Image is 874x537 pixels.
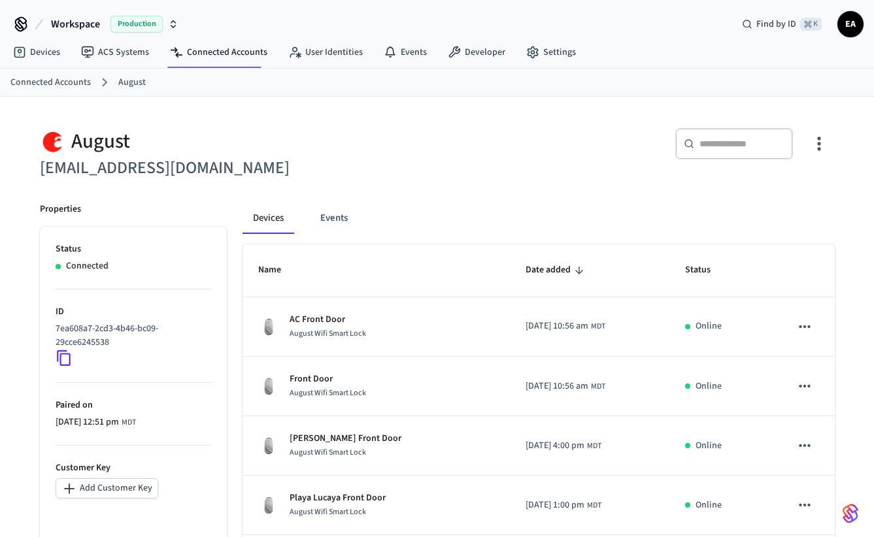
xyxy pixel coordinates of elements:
p: Playa Lucaya Front Door [290,491,386,505]
div: America/Denver [526,319,605,333]
span: [DATE] 12:51 pm [56,415,119,429]
h6: [EMAIL_ADDRESS][DOMAIN_NAME] [40,155,429,182]
a: User Identities [278,41,373,64]
div: connected account tabs [243,203,835,234]
span: August Wifi Smart Lock [290,387,366,399]
p: ID [56,305,211,319]
button: Devices [243,203,294,234]
div: America/Denver [526,498,601,512]
p: AC Front Door [290,313,366,327]
p: Online [696,380,722,393]
p: Paired on [56,399,211,412]
a: Devices [3,41,71,64]
a: ACS Systems [71,41,160,64]
button: EA [837,11,864,37]
img: August Wifi Smart Lock 3rd Gen, Silver, Front [258,435,279,456]
span: Find by ID [756,18,796,31]
p: Customer Key [56,461,211,475]
a: Settings [516,41,586,64]
img: August Logo, Square [40,128,66,155]
p: Online [696,498,722,512]
p: Properties [40,203,81,216]
a: Developer [437,41,516,64]
p: Front Door [290,372,366,386]
div: August [40,128,429,155]
span: EA [839,12,862,36]
span: August Wifi Smart Lock [290,328,366,339]
span: Name [258,260,298,280]
p: [PERSON_NAME] Front Door [290,432,401,446]
img: August Wifi Smart Lock 3rd Gen, Silver, Front [258,376,279,397]
span: [DATE] 4:00 pm [526,439,584,453]
div: America/Denver [526,439,601,453]
span: August Wifi Smart Lock [290,447,366,458]
span: MDT [587,500,601,512]
span: [DATE] 10:56 am [526,319,588,333]
span: MDT [587,440,601,452]
p: Online [696,319,722,333]
span: [DATE] 10:56 am [526,380,588,393]
a: Events [373,41,437,64]
img: SeamLogoGradient.69752ec5.svg [843,503,858,524]
span: MDT [591,321,605,333]
a: Connected Accounts [10,76,91,89]
button: Add Customer Key [56,478,158,498]
div: America/Denver [526,380,605,393]
div: America/Denver [56,415,136,429]
button: Events [310,203,358,234]
span: Status [685,260,728,280]
img: August Wifi Smart Lock 3rd Gen, Silver, Front [258,316,279,337]
a: Connected Accounts [160,41,278,64]
a: August [118,76,146,89]
span: August Wifi Smart Lock [290,506,366,517]
div: Find by ID⌘ K [731,12,832,36]
span: ⌘ K [800,18,822,31]
span: MDT [591,381,605,393]
p: Connected [66,259,109,273]
p: 7ea608a7-2cd3-4b46-bc09-29cce6245538 [56,322,206,350]
span: [DATE] 1:00 pm [526,498,584,512]
span: Production [110,16,163,33]
span: Date added [526,260,588,280]
img: August Wifi Smart Lock 3rd Gen, Silver, Front [258,495,279,515]
span: MDT [122,417,136,429]
span: Workspace [51,16,100,32]
p: Online [696,439,722,453]
p: Status [56,242,211,256]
